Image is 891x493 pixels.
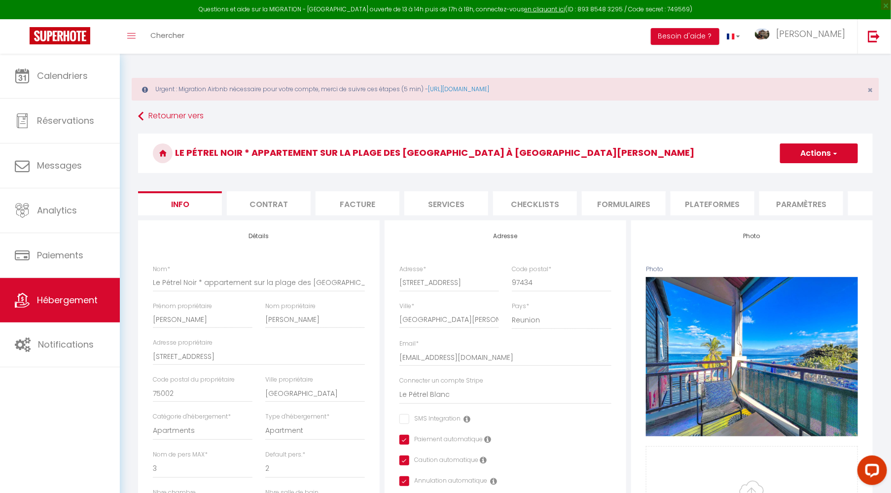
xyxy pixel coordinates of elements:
[524,5,565,13] a: en cliquant ici
[867,86,873,95] button: Close
[30,27,90,44] img: Super Booking
[409,456,478,466] label: Caution automatique
[868,30,880,42] img: logout
[646,233,858,240] h4: Photo
[409,435,483,446] label: Paiement automatique
[399,302,414,311] label: Ville
[138,107,873,125] a: Retourner vers
[748,19,857,54] a: ... [PERSON_NAME]
[153,233,365,240] h4: Détails
[759,191,843,215] li: Paramètres
[728,350,775,364] button: Supprimer
[651,28,719,45] button: Besoin d'aide ?
[399,265,426,274] label: Adresse
[755,29,770,40] img: ...
[671,191,754,215] li: Plateformes
[37,114,94,127] span: Réservations
[227,191,311,215] li: Contrat
[582,191,666,215] li: Formulaires
[399,233,611,240] h4: Adresse
[780,143,858,163] button: Actions
[153,265,170,274] label: Nom
[428,85,489,93] a: [URL][DOMAIN_NAME]
[153,302,212,311] label: Prénom propriétaire
[38,338,94,351] span: Notifications
[399,339,419,349] label: Email
[132,78,879,101] div: Urgent : Migration Airbnb nécessaire pour votre compte, merci de suivre ces étapes (5 min) -
[37,70,88,82] span: Calendriers
[316,191,399,215] li: Facture
[153,450,208,459] label: Nom de pers MAX
[37,249,83,261] span: Paiements
[404,191,488,215] li: Services
[138,134,873,173] h3: Le Pétrel Noir * appartement sur la plage des [GEOGRAPHIC_DATA] à [GEOGRAPHIC_DATA][PERSON_NAME]
[138,191,222,215] li: Info
[265,450,305,459] label: Default pers.
[512,302,529,311] label: Pays
[37,159,82,172] span: Messages
[265,412,329,422] label: Type d'hébergement
[37,204,77,216] span: Analytics
[850,452,891,493] iframe: LiveChat chat widget
[153,412,231,422] label: Catégorie d'hébergement
[493,191,577,215] li: Checklists
[153,338,213,348] label: Adresse propriétaire
[512,265,551,274] label: Code postal
[265,302,316,311] label: Nom propriétaire
[867,84,873,96] span: ×
[399,376,483,386] label: Connecter un compte Stripe
[153,375,235,385] label: Code postal du propriétaire
[37,294,98,306] span: Hébergement
[265,375,313,385] label: Ville propriétaire
[143,19,192,54] a: Chercher
[776,28,845,40] span: [PERSON_NAME]
[646,265,663,274] label: Photo
[150,30,184,40] span: Chercher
